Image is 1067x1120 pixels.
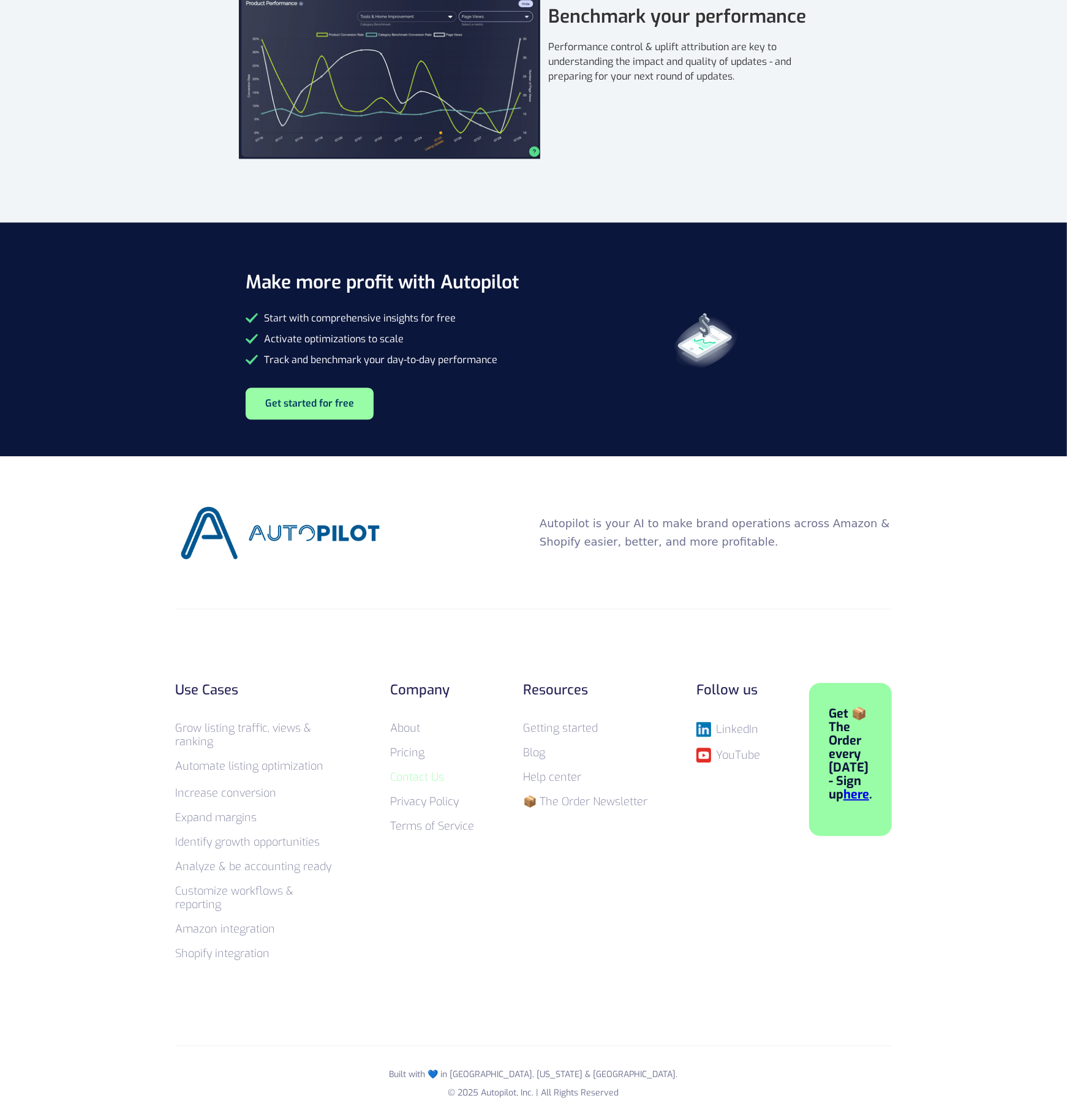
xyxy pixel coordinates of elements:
[175,884,293,912] a: Customize workflows & reporting
[540,514,892,551] p: Autopilot is your AI to make brand operations across Amazon & Shopify easier, better, and more pr...
[175,922,275,936] a: Amazon integration
[523,683,647,697] div: Resources
[523,794,647,809] a: 📦 The Order Newsletter
[175,1066,892,1102] p: Built with 💙 in [GEOGRAPHIC_DATA], [US_STATE] & [GEOGRAPHIC_DATA]. © 2025 Autopilot, Inc. | All R...
[523,770,581,784] a: Help center
[390,794,459,809] a: Privacy Policy
[696,748,760,762] a: YouTube
[175,835,320,849] a: Identify growth opportunities
[264,333,404,345] strong: Activate optimizations to scale
[390,770,444,784] a: Contact Us
[696,722,760,737] a: LinkedIn
[390,683,474,697] div: Company
[523,745,545,760] a: Blog
[390,745,424,760] a: Pricing
[696,683,760,697] div: Follow us
[264,353,497,366] strong: Track and benchmark your day-to-day performance
[829,707,872,802] div: Get 📦 The Order every [DATE] - Sign up .
[175,721,311,749] a: Grow listing traffic, views & ranking
[175,786,276,800] a: Increase conversion
[175,759,323,773] a: Automate listing optimization‍‍
[246,271,552,293] h2: Make more profit with Autopilot
[246,388,374,419] a: Get started for free
[175,810,257,825] a: Expand margins
[843,786,869,803] a: here
[175,946,270,961] a: Shopify integration
[548,6,806,28] h1: Benchmark your performance
[716,749,760,761] div: YouTube
[175,859,331,874] a: Analyze & be accounting ready
[390,721,420,735] a: About
[390,819,474,833] a: Terms of Service
[548,40,807,84] p: Performance control & uplift attribution are key to understanding the impact and quality of updat...
[523,721,598,735] a: Getting started
[716,723,758,735] div: LinkedIn
[175,683,341,697] div: Use Cases
[264,312,456,325] strong: Start with comprehensive insights for free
